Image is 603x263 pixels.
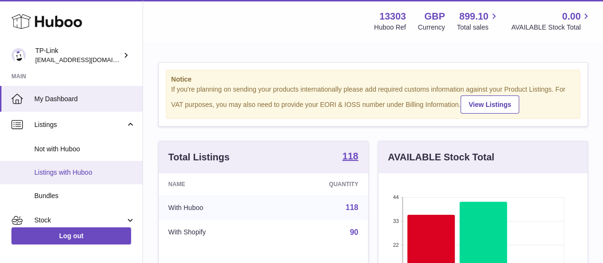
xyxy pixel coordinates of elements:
[11,227,131,244] a: Log out
[418,23,445,32] div: Currency
[35,46,121,64] div: TP-Link
[350,228,358,236] a: 90
[342,151,358,161] strong: 118
[457,23,499,32] span: Total sales
[34,145,135,154] span: Not with Huboo
[562,10,581,23] span: 0.00
[346,203,358,211] a: 118
[457,10,499,32] a: 899.10 Total sales
[35,56,140,63] span: [EMAIL_ADDRESS][DOMAIN_NAME]
[168,151,230,164] h3: Total Listings
[374,23,406,32] div: Huboo Ref
[34,95,135,104] span: My Dashboard
[459,10,488,23] span: 899.10
[511,23,592,32] span: AVAILABLE Stock Total
[159,173,271,195] th: Name
[271,173,368,195] th: Quantity
[393,242,399,248] text: 22
[34,191,135,200] span: Bundles
[342,151,358,163] a: 118
[171,75,575,84] strong: Notice
[393,194,399,200] text: 44
[159,195,271,220] td: With Huboo
[34,216,125,225] span: Stock
[159,220,271,245] td: With Shopify
[379,10,406,23] strong: 13303
[11,48,26,63] img: internalAdmin-13303@internal.huboo.com
[460,95,519,114] a: View Listings
[424,10,445,23] strong: GBP
[511,10,592,32] a: 0.00 AVAILABLE Stock Total
[34,168,135,177] span: Listings with Huboo
[34,120,125,129] span: Listings
[388,151,494,164] h3: AVAILABLE Stock Total
[393,218,399,224] text: 33
[171,85,575,114] div: If you're planning on sending your products internationally please add required customs informati...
